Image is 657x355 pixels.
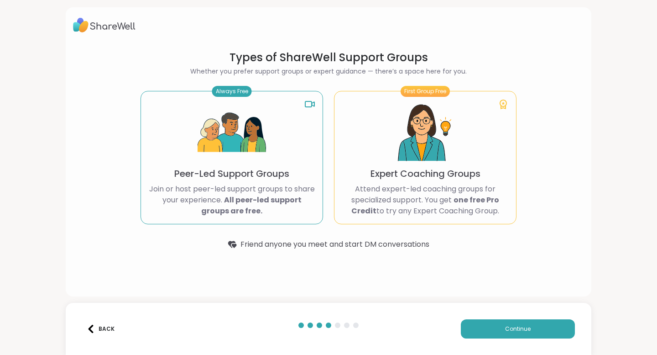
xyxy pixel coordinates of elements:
[351,195,499,216] b: one free Pro Credit
[391,99,459,167] img: Expert Coaching Groups
[87,325,115,333] div: Back
[370,167,480,180] p: Expert Coaching Groups
[505,325,531,333] span: Continue
[82,319,119,339] button: Back
[148,184,315,217] p: Join or host peer-led support groups to share your experience.
[461,319,575,339] button: Continue
[401,86,450,97] div: First Group Free
[141,67,516,76] h2: Whether you prefer support groups or expert guidance — there’s a space here for you.
[201,195,302,216] b: All peer-led support groups are free.
[342,184,509,217] p: Attend expert-led coaching groups for specialized support. You get to try any Expert Coaching Group.
[212,86,252,97] div: Always Free
[174,167,289,180] p: Peer-Led Support Groups
[240,239,429,250] span: Friend anyone you meet and start DM conversations
[73,15,136,36] img: ShareWell Logo
[198,99,266,167] img: Peer-Led Support Groups
[141,50,516,65] h1: Types of ShareWell Support Groups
